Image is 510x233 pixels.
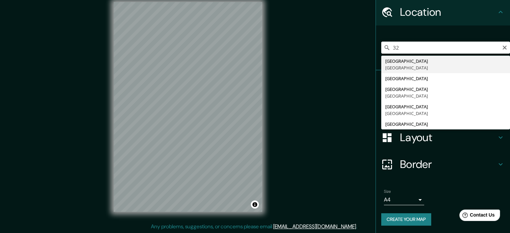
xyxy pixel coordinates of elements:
[381,213,431,226] button: Create your map
[357,223,358,231] div: .
[376,70,510,97] div: Pins
[273,223,356,230] a: [EMAIL_ADDRESS][DOMAIN_NAME]
[400,131,497,144] h4: Layout
[384,189,391,194] label: Size
[502,44,507,50] button: Clear
[151,223,357,231] p: Any problems, suggestions, or concerns please email .
[385,58,506,64] div: [GEOGRAPHIC_DATA]
[400,158,497,171] h4: Border
[385,103,506,110] div: [GEOGRAPHIC_DATA]
[376,151,510,178] div: Border
[385,64,506,71] div: [GEOGRAPHIC_DATA]
[114,2,262,212] canvas: Map
[384,194,424,205] div: A4
[450,207,503,226] iframe: Help widget launcher
[385,110,506,117] div: [GEOGRAPHIC_DATA]
[358,223,359,231] div: .
[385,121,506,127] div: [GEOGRAPHIC_DATA]
[376,124,510,151] div: Layout
[400,5,497,19] h4: Location
[251,200,259,209] button: Toggle attribution
[385,86,506,93] div: [GEOGRAPHIC_DATA]
[385,75,506,82] div: [GEOGRAPHIC_DATA]
[385,93,506,99] div: [GEOGRAPHIC_DATA]
[381,42,510,54] input: Pick your city or area
[376,97,510,124] div: Style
